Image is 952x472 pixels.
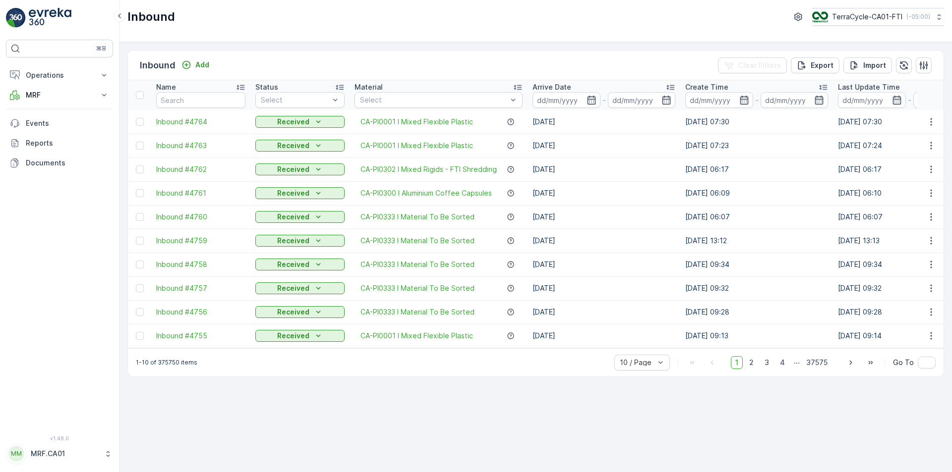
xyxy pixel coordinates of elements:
p: TerraCycle-CA01-FTI [832,12,902,22]
a: CA-PI0300 I Aluminium Coffee Capsules [360,188,492,198]
p: Create Time [685,82,728,92]
button: Received [255,306,345,318]
p: Received [277,331,309,341]
td: [DATE] [528,205,680,229]
td: [DATE] [528,324,680,348]
img: TC_BVHiTW6.png [812,11,828,22]
span: 4 [775,356,789,369]
p: Arrive Date [533,82,571,92]
td: [DATE] 09:13 [680,324,833,348]
td: [DATE] [528,157,680,181]
p: 1-10 of 375750 items [136,359,197,367]
p: ... [794,356,800,369]
span: v 1.48.0 [6,435,113,441]
td: [DATE] [528,229,680,253]
a: CA-PI0302 I Mixed Rigids - FTI Shredding [360,164,497,174]
p: - [908,94,911,106]
a: Documents [6,153,113,173]
td: [DATE] 06:09 [680,181,833,205]
div: Toggle Row Selected [136,308,144,316]
td: [DATE] [528,300,680,324]
p: ⌘B [96,45,106,52]
div: Toggle Row Selected [136,237,144,245]
button: Received [255,187,345,199]
a: CA-PI0333 I Material To Be Sorted [360,212,475,222]
p: Inbound [140,58,176,72]
a: Inbound #4760 [156,212,245,222]
div: MM [8,446,24,462]
p: Received [277,141,309,151]
div: Toggle Row Selected [136,284,144,292]
p: Reports [26,138,109,148]
p: - [755,94,759,106]
td: [DATE] [528,253,680,276]
p: Received [277,117,309,127]
span: Inbound #4764 [156,117,245,127]
button: Received [255,211,345,223]
td: [DATE] [528,276,680,300]
p: MRF.CA01 [31,449,99,459]
td: [DATE] 09:28 [680,300,833,324]
p: Status [255,82,278,92]
a: Events [6,113,113,133]
p: Clear Filters [738,60,781,70]
p: - [602,94,606,106]
p: Received [277,283,309,293]
p: Add [195,60,209,70]
span: Inbound #4762 [156,164,245,174]
a: Inbound #4756 [156,307,245,317]
a: Inbound #4758 [156,260,245,269]
td: [DATE] 07:23 [680,134,833,157]
span: CA-PI0001 I Mixed Flexible Plastic [360,117,473,127]
input: dd/mm/yyyy [761,92,829,108]
td: [DATE] 07:30 [680,110,833,134]
a: Inbound #4755 [156,331,245,341]
div: Toggle Row Selected [136,261,144,268]
a: Inbound #4759 [156,236,245,246]
button: Received [255,116,345,128]
a: Inbound #4763 [156,141,245,151]
button: MMMRF.CA01 [6,443,113,464]
td: [DATE] [528,110,680,134]
span: 1 [731,356,743,369]
div: Toggle Row Selected [136,142,144,150]
td: [DATE] 06:07 [680,205,833,229]
p: Material [355,82,383,92]
td: [DATE] 09:34 [680,253,833,276]
span: 37575 [802,356,832,369]
span: CA-PI0333 I Material To Be Sorted [360,260,475,269]
button: Add [178,59,213,71]
button: Operations [6,65,113,85]
p: Received [277,307,309,317]
button: Received [255,330,345,342]
button: Received [255,163,345,175]
div: Toggle Row Selected [136,165,144,173]
p: Inbound [127,9,175,25]
button: Received [255,282,345,294]
td: [DATE] 06:17 [680,157,833,181]
input: dd/mm/yyyy [838,92,906,108]
p: MRF [26,90,93,100]
p: Received [277,188,309,198]
p: Last Update Time [838,82,900,92]
button: Received [255,259,345,270]
span: Inbound #4757 [156,283,245,293]
p: Import [863,60,886,70]
a: CA-PI0333 I Material To Be Sorted [360,307,475,317]
button: Clear Filters [718,57,787,73]
a: CA-PI0333 I Material To Be Sorted [360,283,475,293]
input: dd/mm/yyyy [608,92,676,108]
p: Select [360,95,507,105]
td: [DATE] 09:32 [680,276,833,300]
span: 2 [745,356,758,369]
p: Received [277,260,309,269]
a: Inbound #4761 [156,188,245,198]
td: [DATE] [528,134,680,157]
p: Operations [26,70,93,80]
